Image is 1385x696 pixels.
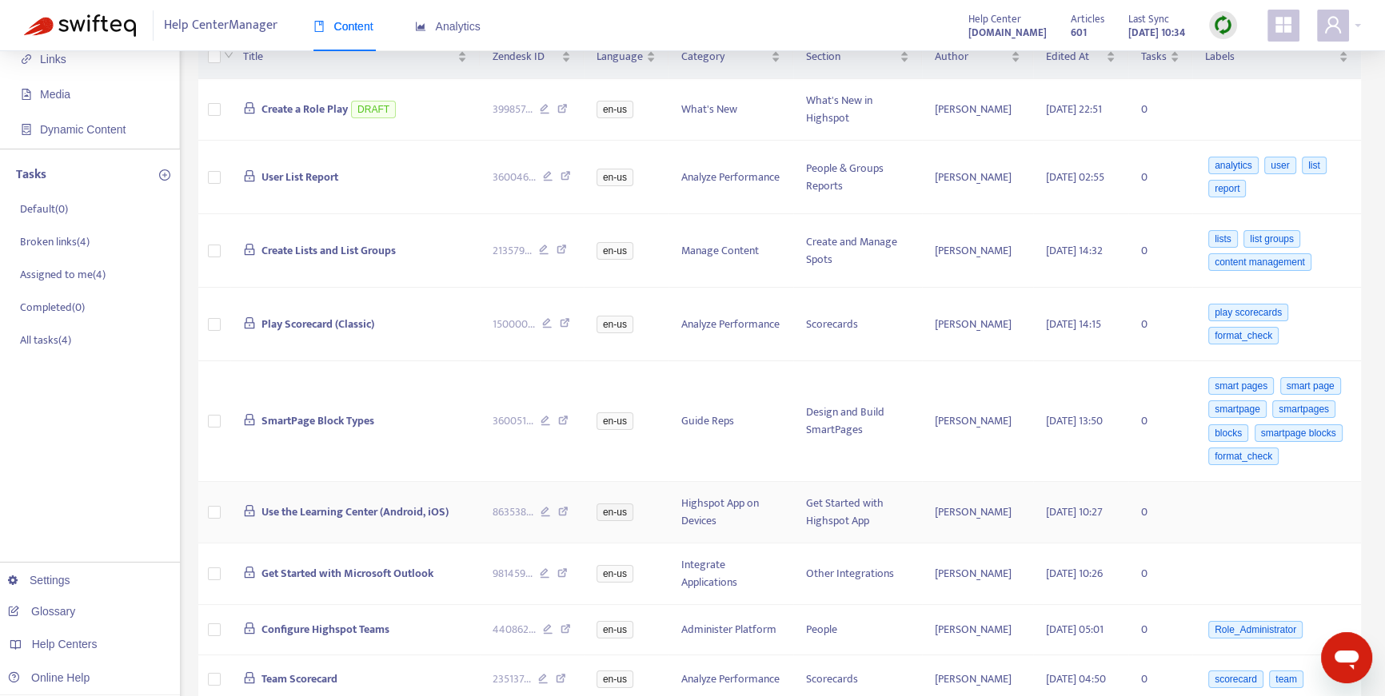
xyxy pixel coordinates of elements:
span: user [1264,157,1295,174]
span: Use the Learning Center (Android, iOS) [261,503,449,521]
span: Dynamic Content [40,123,126,136]
span: Content [313,20,373,33]
span: en-us [597,412,633,430]
span: lock [243,622,256,634]
span: Links [40,53,66,66]
td: Create and Manage Spots [793,214,922,288]
td: [PERSON_NAME] [922,605,1033,655]
span: Role_Administrator [1208,621,1303,638]
span: 235137 ... [493,670,531,688]
span: blocks [1208,424,1248,442]
p: Completed ( 0 ) [20,299,85,316]
a: [DOMAIN_NAME] [968,23,1047,42]
span: smart pages [1208,377,1274,395]
a: Settings [8,574,70,587]
p: Tasks [16,165,46,185]
td: 0 [1128,214,1192,288]
span: lock [243,101,256,114]
span: Category [681,48,768,66]
td: Analyze Performance [669,141,793,214]
a: Online Help [8,671,90,684]
span: Create Lists and List Groups [261,241,396,260]
span: 150000 ... [493,316,535,333]
th: Category [669,35,793,79]
td: Analyze Performance [669,288,793,361]
span: en-us [597,621,633,638]
span: Zendesk ID [493,48,558,66]
span: en-us [597,101,633,118]
span: DRAFT [351,101,396,118]
span: [DATE] 04:50 [1046,670,1106,688]
span: user [1323,15,1343,34]
span: lists [1208,230,1238,248]
td: What's New [669,79,793,141]
td: Guide Reps [669,361,793,482]
span: [DATE] 22:51 [1046,100,1102,118]
img: Swifteq [24,14,136,37]
span: lock [243,413,256,426]
span: Help Center [968,10,1021,28]
span: format_check [1208,447,1279,465]
img: sync.dc5367851b00ba804db3.png [1213,15,1233,35]
td: 0 [1128,141,1192,214]
span: content management [1208,253,1311,271]
td: [PERSON_NAME] [922,543,1033,605]
td: 0 [1128,361,1192,482]
span: smartpage blocks [1255,424,1343,442]
span: Title [243,48,455,66]
span: link [21,54,32,65]
p: Broken links ( 4 ) [20,233,90,250]
span: en-us [597,670,633,688]
span: smart page [1280,377,1341,395]
th: Edited At [1033,35,1128,79]
span: area-chart [415,21,426,32]
p: Assigned to me ( 4 ) [20,266,106,283]
td: Highspot App on Devices [669,482,793,543]
td: Administer Platform [669,605,793,655]
td: Scorecards [793,288,922,361]
span: container [21,124,32,135]
span: Section [806,48,896,66]
span: Labels [1205,48,1335,66]
td: [PERSON_NAME] [922,361,1033,482]
td: 0 [1128,288,1192,361]
td: Design and Build SmartPages [793,361,922,482]
span: en-us [597,503,633,521]
span: [DATE] 14:15 [1046,315,1101,333]
td: [PERSON_NAME] [922,482,1033,543]
span: smartpage [1208,400,1267,418]
th: Language [584,35,669,79]
td: 0 [1128,605,1192,655]
p: Default ( 0 ) [20,201,68,217]
td: [PERSON_NAME] [922,141,1033,214]
th: Labels [1192,35,1361,79]
span: appstore [1274,15,1293,34]
span: file-image [21,89,32,100]
span: en-us [597,242,633,260]
span: SmartPage Block Types [261,412,374,430]
span: Create a Role Play [261,100,348,118]
span: Configure Highspot Teams [261,620,389,638]
span: lock [243,566,256,579]
th: Author [922,35,1033,79]
td: Get Started with Highspot App [793,482,922,543]
span: en-us [597,169,633,186]
span: Team Scorecard [261,670,337,688]
span: team [1269,670,1303,688]
span: lock [243,671,256,684]
td: 0 [1128,543,1192,605]
span: 213579 ... [493,242,532,260]
strong: [DOMAIN_NAME] [968,24,1047,42]
td: 0 [1128,79,1192,141]
td: Other Integrations [793,543,922,605]
span: Author [935,48,1008,66]
span: smartpages [1272,400,1335,418]
strong: [DATE] 10:34 [1128,24,1185,42]
span: scorecard [1208,670,1263,688]
span: play scorecards [1208,304,1288,321]
span: 399857 ... [493,101,533,118]
td: [PERSON_NAME] [922,79,1033,141]
span: [DATE] 13:50 [1046,412,1103,430]
span: en-us [597,565,633,583]
span: 440862 ... [493,621,536,638]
